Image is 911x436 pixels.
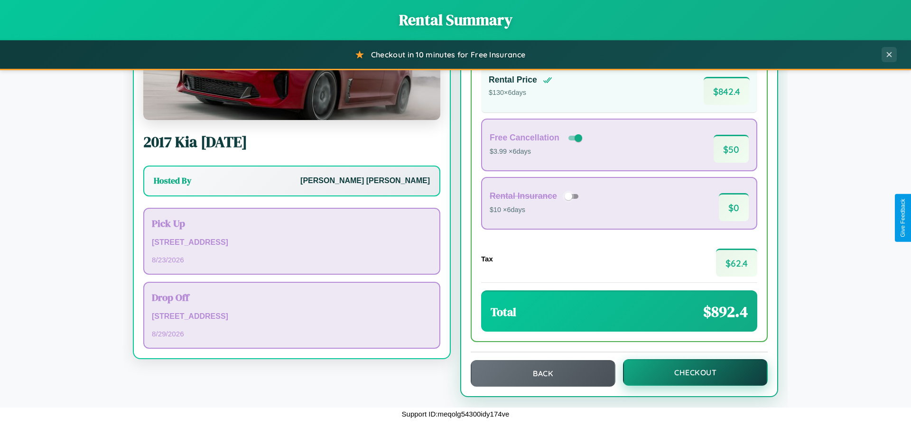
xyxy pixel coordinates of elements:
[704,77,750,105] span: $ 842.4
[371,50,525,59] span: Checkout in 10 minutes for Free Insurance
[300,174,430,188] p: [PERSON_NAME] [PERSON_NAME]
[154,175,191,186] h3: Hosted By
[490,133,559,143] h4: Free Cancellation
[703,301,748,322] span: $ 892.4
[152,253,432,266] p: 8 / 23 / 2026
[152,236,432,250] p: [STREET_ADDRESS]
[490,146,584,158] p: $3.99 × 6 days
[716,249,757,277] span: $ 62.4
[471,360,615,387] button: Back
[402,408,510,420] p: Support ID: meqolg54300idy174ve
[152,310,432,324] p: [STREET_ADDRESS]
[900,199,906,237] div: Give Feedback
[490,204,582,216] p: $10 × 6 days
[152,216,432,230] h3: Pick Up
[623,359,768,386] button: Checkout
[491,304,516,320] h3: Total
[143,131,440,152] h2: 2017 Kia [DATE]
[490,191,557,201] h4: Rental Insurance
[719,193,749,221] span: $ 0
[489,75,537,85] h4: Rental Price
[152,327,432,340] p: 8 / 29 / 2026
[481,255,493,263] h4: Tax
[489,87,552,99] p: $ 130 × 6 days
[152,290,432,304] h3: Drop Off
[143,25,440,120] img: Kia Carnival
[714,135,749,163] span: $ 50
[9,9,902,30] h1: Rental Summary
